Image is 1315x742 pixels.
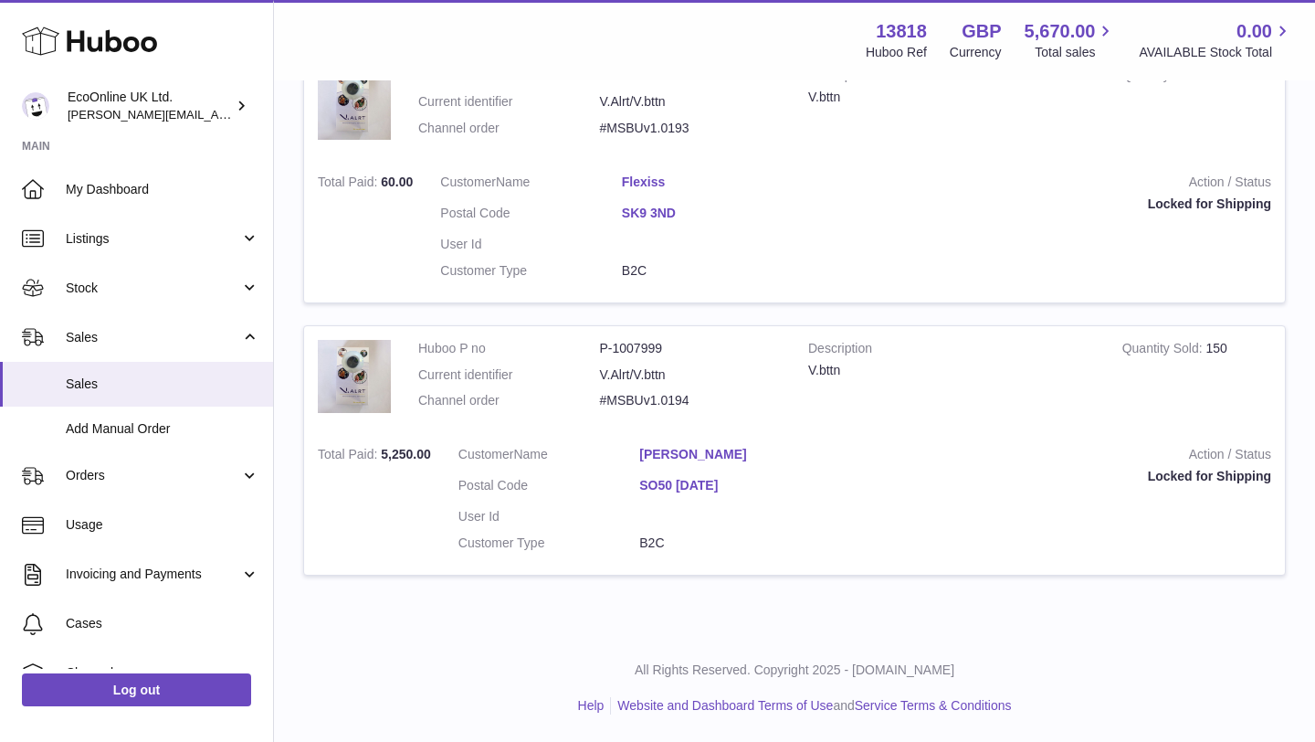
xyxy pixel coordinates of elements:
strong: Quantity Sold [1122,341,1206,360]
a: 5,670.00 Total sales [1025,19,1117,61]
dt: Customer Type [458,535,640,552]
dt: Channel order [418,120,600,137]
span: Usage [66,516,259,534]
span: My Dashboard [66,181,259,198]
span: Listings [66,230,240,248]
strong: Action / Status [848,446,1271,468]
strong: Action / Status [830,174,1271,196]
a: Help [578,698,605,713]
dt: Current identifier [418,366,600,384]
div: V.bttn [808,89,1095,106]
div: Huboo Ref [866,44,927,61]
img: 1724762684.jpg [318,67,391,140]
a: Service Terms & Conditions [855,698,1012,713]
img: alex.doherty@ecoonline.com [22,92,49,120]
span: Add Manual Order [66,420,259,438]
dd: B2C [639,535,821,552]
span: Stock [66,280,240,297]
strong: Description [808,340,1095,362]
img: 1724762684.jpg [318,340,391,413]
a: [PERSON_NAME] [639,446,821,463]
dt: Customer Type [440,262,622,280]
span: 5,250.00 [381,447,431,461]
a: Website and Dashboard Terms of Use [617,698,833,713]
td: 150 [1109,326,1285,433]
dt: Huboo P no [418,340,600,357]
span: Invoicing and Payments [66,566,240,583]
span: Channels [66,664,259,682]
dt: Channel order [418,392,600,409]
span: Customer [440,175,496,189]
span: Cases [66,615,259,632]
a: 0.00 AVAILABLE Stock Total [1139,19,1293,61]
span: 0.00 [1236,19,1272,44]
div: EcoOnline UK Ltd. [68,89,232,123]
dd: V.Alrt/V.bttn [600,366,782,384]
dt: User Id [458,508,640,525]
span: 60.00 [381,175,413,189]
div: Currency [950,44,1002,61]
a: SO50 [DATE] [639,477,821,494]
strong: 13818 [876,19,927,44]
a: SK9 3ND [622,205,804,222]
div: Locked for Shipping [830,196,1271,213]
span: Orders [66,467,240,484]
dt: User Id [440,236,622,253]
a: Flexiss [622,174,804,191]
li: and [611,697,1011,715]
dd: #MSBUv1.0193 [600,120,782,137]
span: [PERSON_NAME][EMAIL_ADDRESS][PERSON_NAME][DOMAIN_NAME] [68,107,464,122]
span: 5,670.00 [1025,19,1096,44]
dt: Name [440,174,622,196]
strong: GBP [962,19,1001,44]
a: Log out [22,673,251,706]
span: Customer [458,447,514,461]
span: Total sales [1035,44,1116,61]
span: Sales [66,376,259,393]
dt: Postal Code [440,205,622,227]
div: Locked for Shipping [848,468,1271,485]
span: Sales [66,329,240,346]
dt: Postal Code [458,477,640,499]
dd: B2C [622,262,804,280]
strong: Total Paid [318,175,381,194]
td: 2 [1109,53,1285,160]
dd: V.Alrt/V.bttn [600,93,782,111]
span: AVAILABLE Stock Total [1139,44,1293,61]
div: V.bttn [808,362,1095,379]
dd: #MSBUv1.0194 [600,392,782,409]
strong: Total Paid [318,447,381,466]
dd: P-1007999 [600,340,782,357]
dt: Current identifier [418,93,600,111]
dt: Name [458,446,640,468]
p: All Rights Reserved. Copyright 2025 - [DOMAIN_NAME] [289,662,1300,679]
